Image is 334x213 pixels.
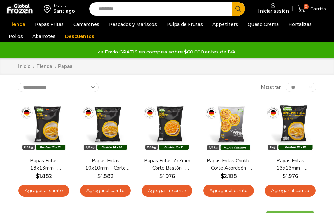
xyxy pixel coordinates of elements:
span: 0 [304,4,309,9]
bdi: 1.976 [159,173,175,179]
a: Descuentos [62,30,97,42]
a: Pescados y Mariscos [106,18,160,30]
a: Papas Fritas 7x7mm – Corte Bastón – Caja 10 kg [144,157,190,172]
a: Agregar al carrito: “Papas Fritas 7x7mm - Corte Bastón - Caja 10 kg” [142,185,192,197]
a: 0 Carrito [296,1,328,16]
a: Abarrotes [29,30,59,42]
bdi: 1.976 [283,173,298,179]
span: $ [36,173,39,179]
span: $ [97,173,101,179]
bdi: 1.882 [97,173,114,179]
a: Agregar al carrito: “Papas Fritas 13x13mm - Formato 2,5 kg - Caja 10 kg” [18,185,69,197]
bdi: 1.882 [36,173,52,179]
img: address-field-icon.svg [44,3,53,14]
bdi: 2.108 [221,173,237,179]
span: Mostrar [261,84,281,91]
a: Papas Fritas 13x13mm – Formato 2,5 kg – Caja 10 kg [20,157,67,172]
select: Pedido de la tienda [18,83,99,92]
h1: Papas [58,63,72,69]
a: Tienda [5,18,29,30]
div: Santiago [53,8,75,14]
a: Inicio [18,63,31,70]
a: Papas Fritas 10x10mm – Corte Bastón – Caja 10 kg [82,157,129,172]
span: $ [283,173,286,179]
button: Search button [232,2,245,16]
div: Enviar a [53,3,75,8]
span: $ [159,173,163,179]
a: Pollos [5,30,26,42]
a: Papas Fritas [32,18,67,30]
a: Hortalizas [285,18,315,30]
span: $ [221,173,224,179]
nav: Breadcrumb [18,63,72,70]
a: Tienda [36,63,53,70]
a: Agregar al carrito: “Papas Fritas Crinkle - Corte Acordeón - Caja 10 kg” [203,185,254,197]
a: Papas Fritas Crinkle – Corte Acordeón – Caja 10 kg [205,157,252,172]
a: Appetizers [209,18,241,30]
a: Agregar al carrito: “Papas Fritas 13x13mm - Formato 1 kg - Caja 10 kg” [265,185,316,197]
span: Iniciar sesión [257,8,289,14]
a: Queso Crema [244,18,282,30]
a: Camarones [70,18,103,30]
a: Pulpa de Frutas [163,18,206,30]
a: Agregar al carrito: “Papas Fritas 10x10mm - Corte Bastón - Caja 10 kg” [80,185,131,197]
span: Carrito [309,6,326,12]
a: Papas Fritas 13x13mm – Formato 1 kg – Caja 10 kg [267,157,314,172]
